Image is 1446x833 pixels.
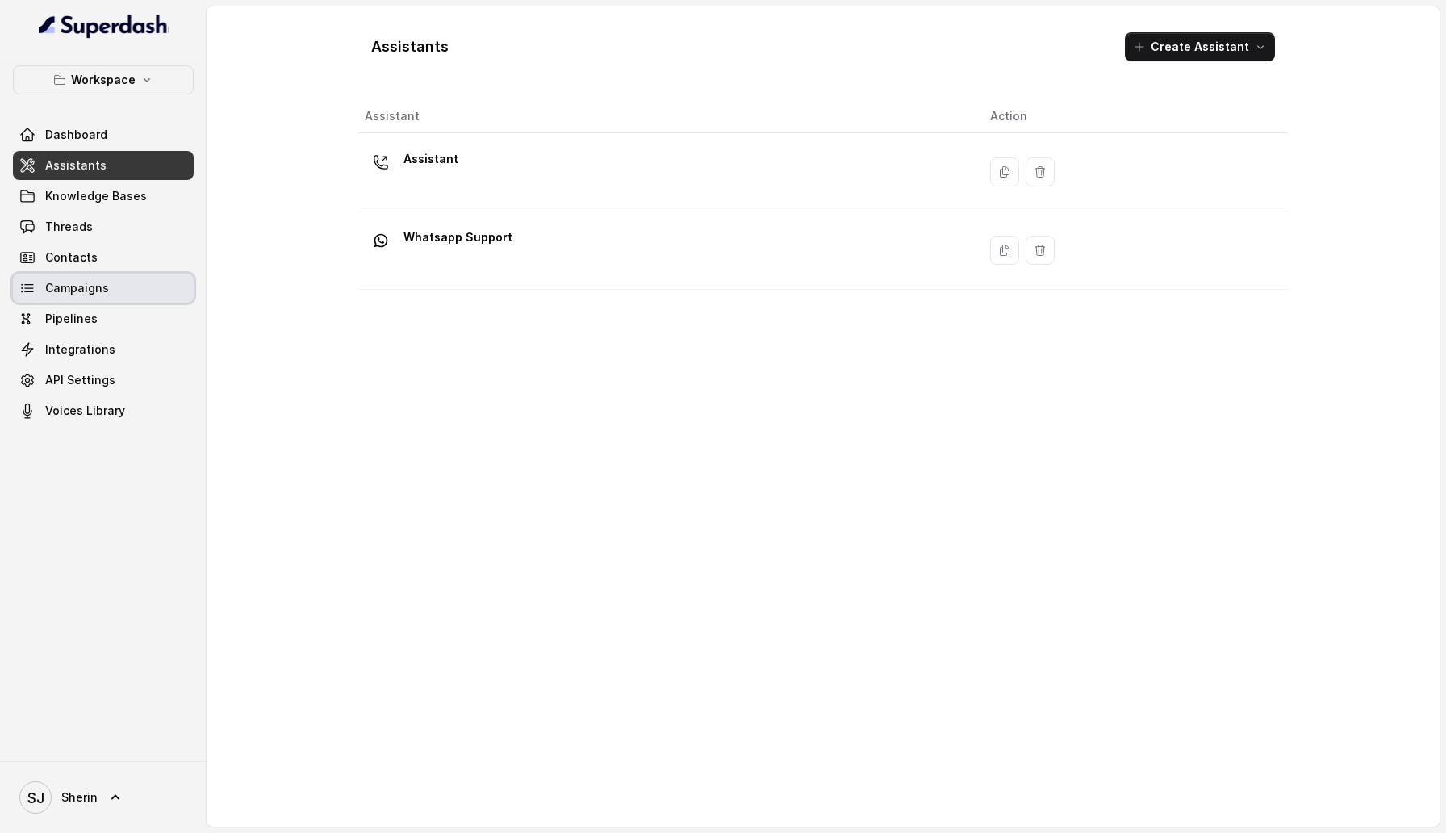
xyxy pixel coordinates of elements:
a: Campaigns [13,274,194,303]
th: Assistant [358,100,977,133]
span: Integrations [45,341,115,358]
p: Assistant [403,146,458,172]
span: Contacts [45,249,98,266]
text: SJ [27,789,44,806]
a: API Settings [13,366,194,395]
span: Voices Library [45,403,125,419]
span: API Settings [45,372,115,388]
th: Action [977,100,1288,133]
a: Contacts [13,243,194,272]
a: Dashboard [13,120,194,149]
span: Knowledge Bases [45,188,147,204]
span: Pipelines [45,311,98,327]
a: Voices Library [13,396,194,425]
span: Assistants [45,157,107,174]
p: Whatsapp Support [403,224,512,250]
span: Sherin [61,789,98,806]
a: Threads [13,212,194,241]
span: Threads [45,219,93,235]
a: Pipelines [13,304,194,333]
a: Knowledge Bases [13,182,194,211]
span: Dashboard [45,127,107,143]
a: Assistants [13,151,194,180]
p: Workspace [71,70,136,90]
span: Campaigns [45,280,109,296]
button: Workspace [13,65,194,94]
img: light.svg [39,13,169,39]
a: Integrations [13,335,194,364]
button: Create Assistant [1125,32,1275,61]
h1: Assistants [371,34,449,60]
a: Sherin [13,775,194,820]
